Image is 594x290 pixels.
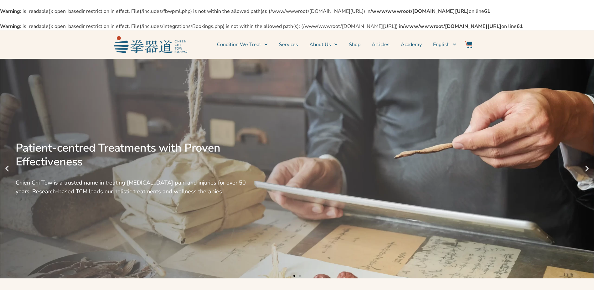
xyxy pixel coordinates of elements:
span: Go to slide 1 [293,275,295,277]
div: Patient-centred Treatments with Proven Effectiveness [16,141,246,169]
a: English [433,37,456,52]
a: Services [279,37,298,52]
div: Previous slide [3,165,11,173]
div: Next slide [583,165,591,173]
span: English [433,41,450,48]
img: Website Icon-03 [465,41,472,48]
a: Articles [372,37,390,52]
a: Shop [349,37,360,52]
a: Condition We Treat [217,37,268,52]
span: Go to slide 2 [299,275,301,277]
a: Academy [401,37,422,52]
div: Chien Chi Tow is a trusted name in treating [MEDICAL_DATA] pain and injuries for over 50 years. R... [16,178,246,196]
a: About Us [309,37,338,52]
b: 61 [517,23,523,30]
b: /www/wwwroot/[DOMAIN_NAME][URL] [403,23,501,30]
nav: Menu [190,37,457,52]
